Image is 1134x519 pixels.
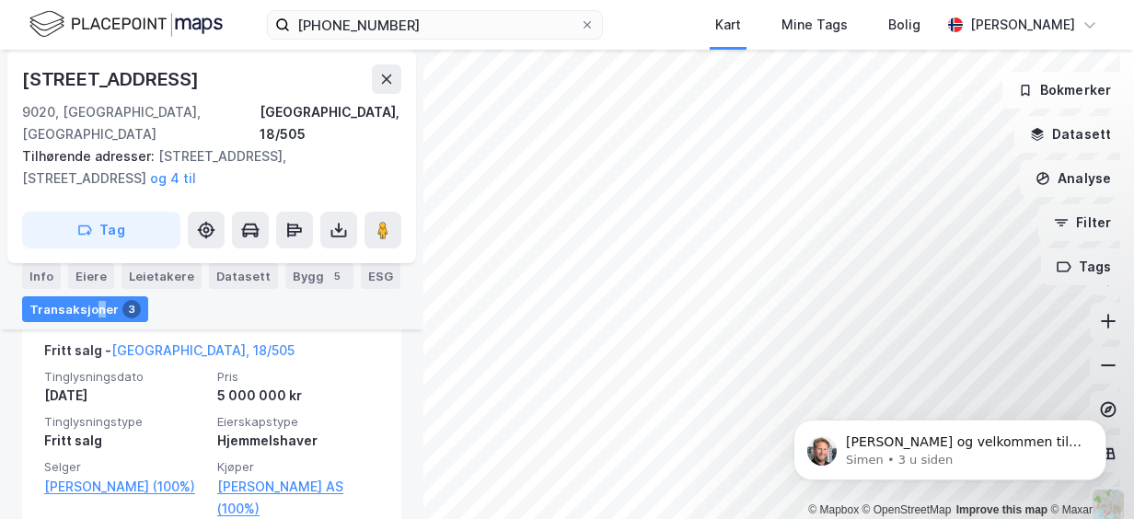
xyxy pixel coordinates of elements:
span: Selger [44,459,206,475]
div: Info [22,263,61,289]
div: [PERSON_NAME] [970,14,1075,36]
div: Datasett [209,263,278,289]
div: Transaksjoner [22,296,148,322]
div: [DATE] [44,385,206,407]
div: Bygg [285,263,353,289]
a: Improve this map [956,503,1047,516]
div: Mine Tags [781,14,848,36]
button: Tags [1041,248,1127,285]
iframe: Intercom notifications melding [766,381,1134,510]
span: [PERSON_NAME] og velkommen til Newsec Maps, [PERSON_NAME] Om det er du lurer på så er det bare å ... [80,53,317,142]
a: [GEOGRAPHIC_DATA], 18/505 [111,342,295,358]
div: 9020, [GEOGRAPHIC_DATA], [GEOGRAPHIC_DATA] [22,101,260,145]
button: Datasett [1014,116,1127,153]
div: Leietakere [121,263,202,289]
span: Kjøper [217,459,379,475]
span: Tinglysningsdato [44,369,206,385]
img: logo.f888ab2527a4732fd821a326f86c7f29.svg [29,8,223,40]
div: [GEOGRAPHIC_DATA], 18/505 [260,101,401,145]
div: Bolig [888,14,920,36]
div: 3 [122,300,141,318]
button: Tag [22,212,180,248]
div: Eiere [68,263,114,289]
p: Message from Simen, sent 3 u siden [80,71,318,87]
a: Mapbox [808,503,859,516]
span: Pris [217,369,379,385]
button: Analyse [1020,160,1127,197]
input: Søk på adresse, matrikkel, gårdeiere, leietakere eller personer [290,11,580,39]
a: OpenStreetMap [862,503,952,516]
div: Fritt salg - [44,340,295,369]
span: Eierskapstype [217,414,379,430]
div: 5 000 000 kr [217,385,379,407]
div: ESG [361,263,400,289]
div: [STREET_ADDRESS], [STREET_ADDRESS] [22,145,387,190]
div: 5 [328,267,346,285]
div: Hjemmelshaver [217,430,379,452]
span: Tilhørende adresser: [22,148,158,164]
button: Bokmerker [1002,72,1127,109]
a: [PERSON_NAME] (100%) [44,476,206,498]
span: Tinglysningstype [44,414,206,430]
div: Fritt salg [44,430,206,452]
div: Kart [715,14,741,36]
button: Filter [1038,204,1127,241]
div: [STREET_ADDRESS] [22,64,202,94]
